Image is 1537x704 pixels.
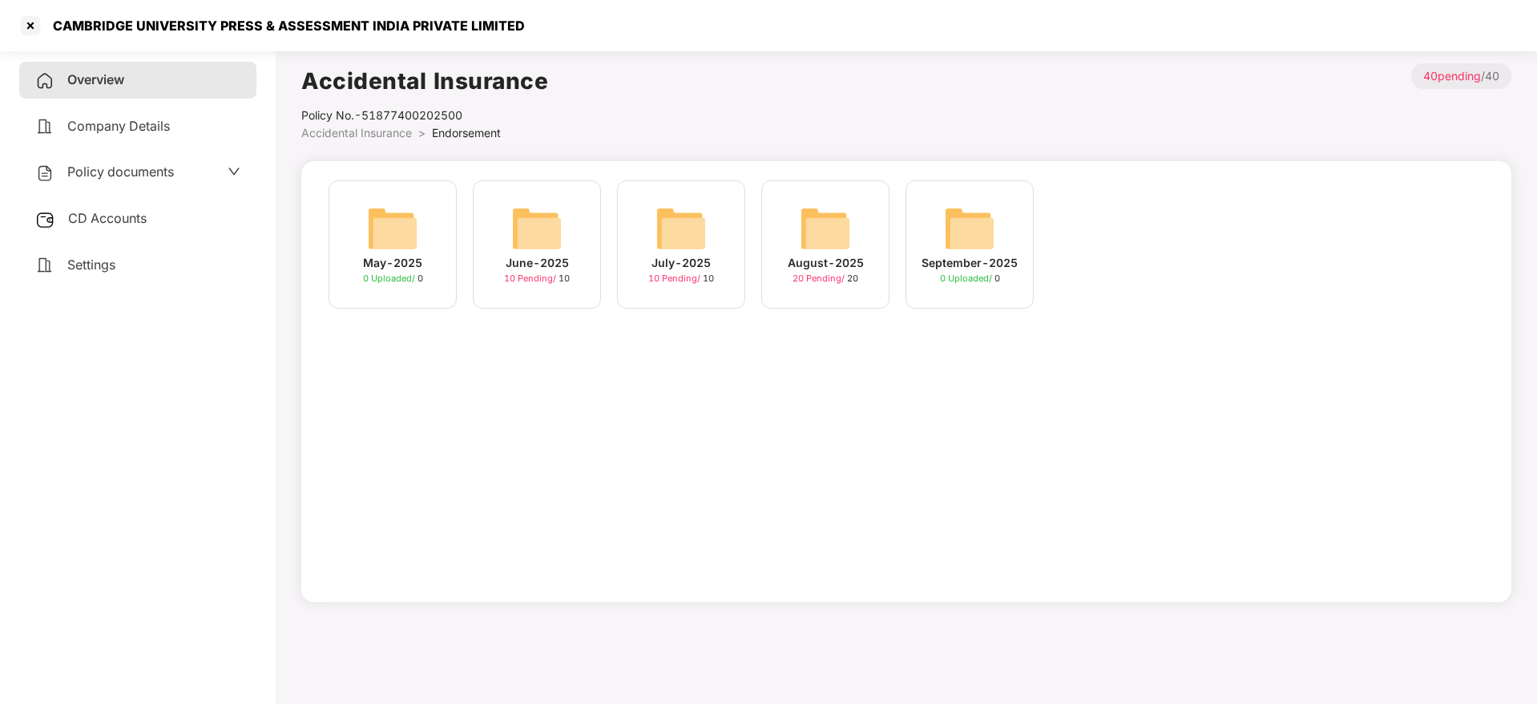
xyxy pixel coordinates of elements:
img: svg+xml;base64,PHN2ZyB4bWxucz0iaHR0cDovL3d3dy53My5vcmcvMjAwMC9zdmciIHdpZHRoPSI2NCIgaGVpZ2h0PSI2NC... [511,203,563,254]
div: 20 [793,272,858,285]
img: svg+xml;base64,PHN2ZyB4bWxucz0iaHR0cDovL3d3dy53My5vcmcvMjAwMC9zdmciIHdpZHRoPSI2NCIgaGVpZ2h0PSI2NC... [800,203,851,254]
img: svg+xml;base64,PHN2ZyB4bWxucz0iaHR0cDovL3d3dy53My5vcmcvMjAwMC9zdmciIHdpZHRoPSI2NCIgaGVpZ2h0PSI2NC... [944,203,995,254]
span: 10 Pending / [504,273,559,284]
img: svg+xml;base64,PHN2ZyB4bWxucz0iaHR0cDovL3d3dy53My5vcmcvMjAwMC9zdmciIHdpZHRoPSI2NCIgaGVpZ2h0PSI2NC... [656,203,707,254]
div: September-2025 [922,254,1018,272]
span: 0 Uploaded / [940,273,994,284]
div: June-2025 [506,254,569,272]
span: Accidental Insurance [301,126,412,140]
span: 0 Uploaded / [363,273,418,284]
span: 10 Pending / [648,273,703,284]
img: svg+xml;base64,PHN2ZyB4bWxucz0iaHR0cDovL3d3dy53My5vcmcvMjAwMC9zdmciIHdpZHRoPSIyNCIgaGVpZ2h0PSIyNC... [35,117,54,136]
p: / 40 [1411,63,1511,89]
span: CD Accounts [68,210,147,226]
div: 10 [504,272,570,285]
span: Company Details [67,118,170,134]
img: svg+xml;base64,PHN2ZyB4bWxucz0iaHR0cDovL3d3dy53My5vcmcvMjAwMC9zdmciIHdpZHRoPSIyNCIgaGVpZ2h0PSIyNC... [35,71,54,91]
div: 0 [363,272,423,285]
div: May-2025 [363,254,422,272]
div: 0 [940,272,1000,285]
img: svg+xml;base64,PHN2ZyB4bWxucz0iaHR0cDovL3d3dy53My5vcmcvMjAwMC9zdmciIHdpZHRoPSIyNCIgaGVpZ2h0PSIyNC... [35,256,54,275]
span: Policy documents [67,164,174,180]
img: svg+xml;base64,PHN2ZyB4bWxucz0iaHR0cDovL3d3dy53My5vcmcvMjAwMC9zdmciIHdpZHRoPSIyNCIgaGVpZ2h0PSIyNC... [35,164,54,183]
img: svg+xml;base64,PHN2ZyB4bWxucz0iaHR0cDovL3d3dy53My5vcmcvMjAwMC9zdmciIHdpZHRoPSI2NCIgaGVpZ2h0PSI2NC... [367,203,418,254]
div: July-2025 [652,254,711,272]
span: Settings [67,257,115,273]
span: Overview [67,71,124,87]
span: 40 pending [1423,69,1481,83]
div: CAMBRIDGE UNIVERSITY PRESS & ASSESSMENT INDIA PRIVATE LIMITED [43,18,525,34]
span: down [228,165,240,178]
span: Endorsement [432,126,501,140]
div: Policy No.- 51877400202500 [301,107,548,124]
span: 20 Pending / [793,273,847,284]
div: 10 [648,272,714,285]
img: svg+xml;base64,PHN2ZyB3aWR0aD0iMjUiIGhlaWdodD0iMjQiIHZpZXdCb3g9IjAgMCAyNSAyNCIgZmlsbD0ibm9uZSIgeG... [35,210,55,229]
h1: Accidental Insurance [301,63,548,99]
div: August-2025 [788,254,864,272]
span: > [418,126,426,140]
